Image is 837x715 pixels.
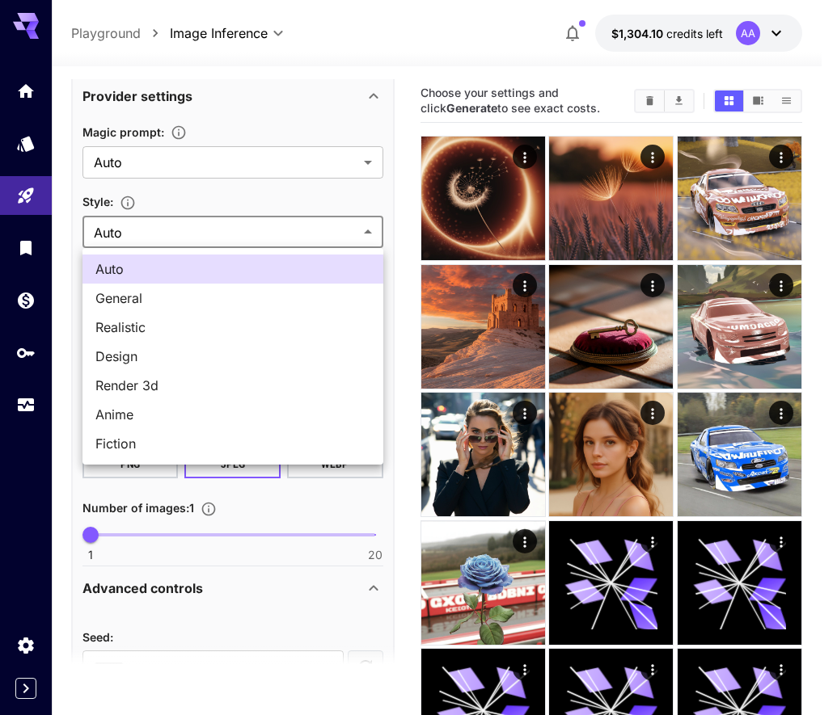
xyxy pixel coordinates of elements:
span: Fiction [95,434,370,453]
span: Realistic [95,318,370,337]
span: General [95,288,370,308]
span: Render 3d [95,376,370,395]
span: Auto [95,259,370,279]
span: Design [95,347,370,366]
span: Anime [95,405,370,424]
